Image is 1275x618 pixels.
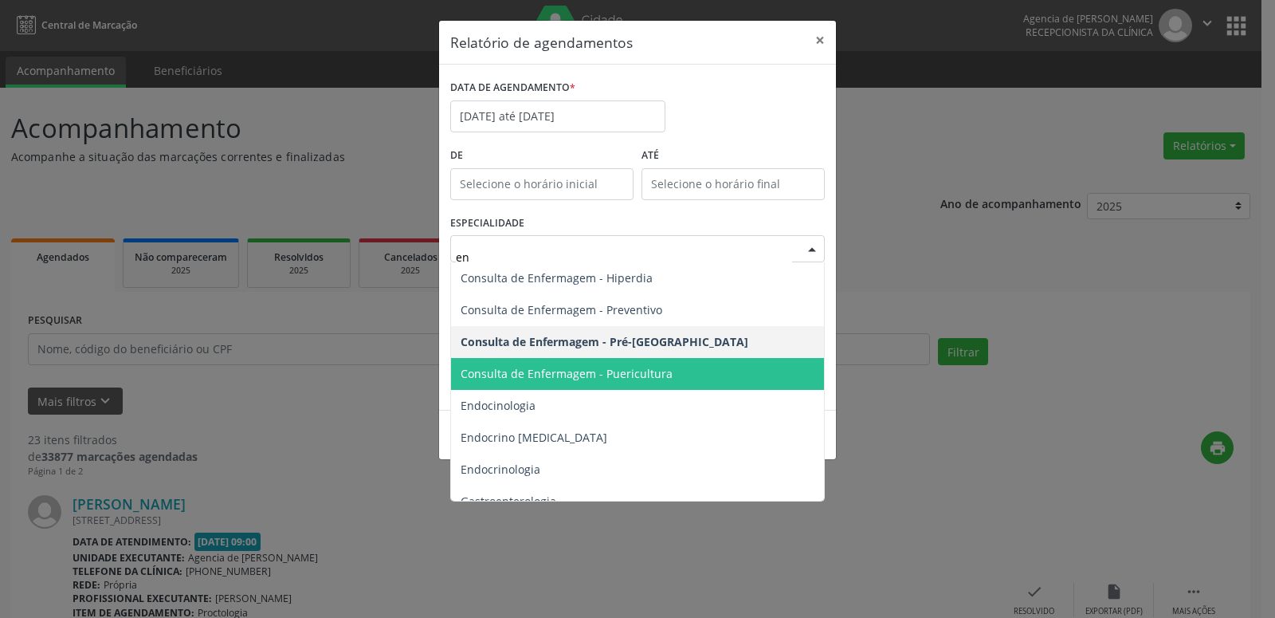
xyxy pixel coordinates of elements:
span: Consulta de Enfermagem - Pré-[GEOGRAPHIC_DATA] [461,334,748,349]
span: Endocrino [MEDICAL_DATA] [461,430,607,445]
label: ATÉ [641,144,825,168]
span: Consulta de Enfermagem - Puericultura [461,366,673,381]
span: Endocinologia [461,398,535,413]
span: Consulta de Enfermagem - Preventivo [461,302,662,317]
label: ESPECIALIDADE [450,211,524,236]
input: Seleciona uma especialidade [456,241,792,273]
label: DATA DE AGENDAMENTO [450,76,575,100]
label: De [450,144,634,168]
button: Close [804,21,836,60]
input: Selecione o horário final [641,168,825,200]
span: Endocrinologia [461,462,540,477]
span: Gastroenterologia [461,494,556,509]
input: Selecione uma data ou intervalo [450,100,665,132]
h5: Relatório de agendamentos [450,32,633,53]
span: Consulta de Enfermagem - Hiperdia [461,270,653,285]
input: Selecione o horário inicial [450,168,634,200]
